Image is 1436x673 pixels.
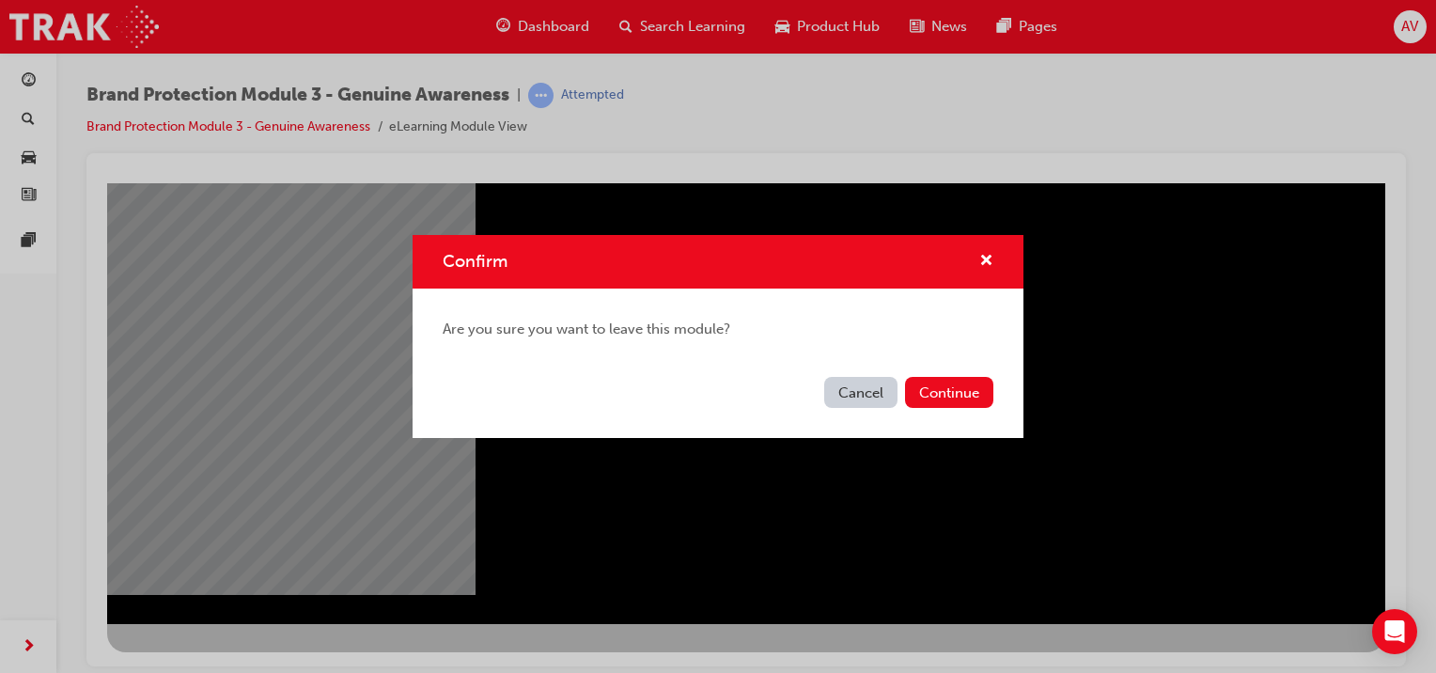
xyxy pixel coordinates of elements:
[6,441,124,475] div: BACK Trigger this button to go to the previous slide
[443,251,507,272] span: Confirm
[824,377,897,408] button: Cancel
[905,377,993,408] button: Continue
[1372,609,1417,654] div: Open Intercom Messenger
[979,254,993,271] span: cross-icon
[6,475,124,509] div: NEXT Trigger this button to go to the next slide
[413,235,1023,438] div: Confirm
[979,250,993,274] button: cross-icon
[413,289,1023,370] div: Are you sure you want to leave this module?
